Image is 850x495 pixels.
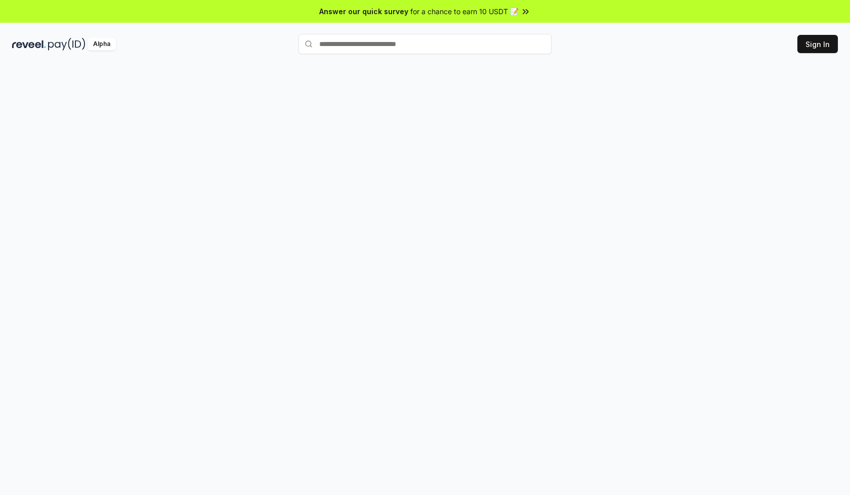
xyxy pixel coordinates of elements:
[797,35,838,53] button: Sign In
[12,38,46,51] img: reveel_dark
[319,6,408,17] span: Answer our quick survey
[88,38,116,51] div: Alpha
[48,38,86,51] img: pay_id
[410,6,519,17] span: for a chance to earn 10 USDT 📝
